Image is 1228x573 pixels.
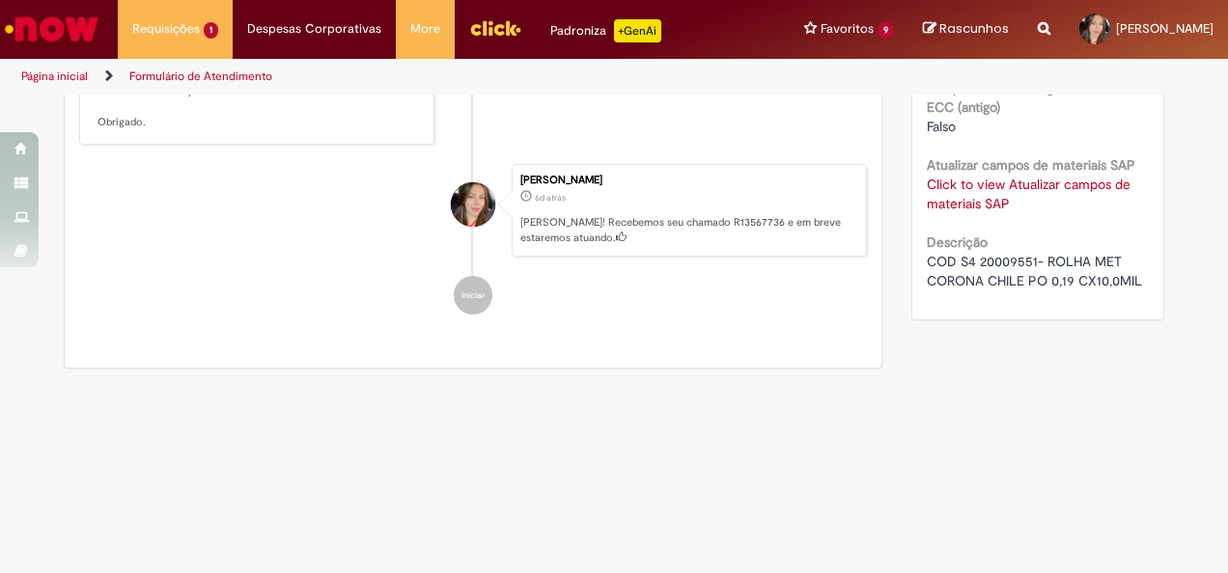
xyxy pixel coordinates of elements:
span: 9 [878,22,894,39]
span: More [410,19,440,39]
img: ServiceNow [2,10,101,48]
span: Favoritos [821,19,874,39]
a: Formulário de Atendimento [129,68,272,84]
li: Isabella Franco Trolesi [79,164,867,257]
p: +GenAi [614,19,661,42]
ul: Trilhas de página [14,59,804,95]
b: Descrição [927,233,988,251]
span: Rascunhos [939,19,1009,38]
span: COD S4 20009551- ROLHA MET CORONA CHILE PO 0,19 CX10,0MIL [927,253,1142,289]
time: 25/09/2025 16:16:51 [535,192,566,204]
a: Click to view Atualizar campos de materiais SAP [927,176,1130,212]
div: [PERSON_NAME] [520,175,856,186]
a: Página inicial [21,68,88,84]
span: [PERSON_NAME] [1116,20,1214,37]
span: Requisições [132,19,200,39]
b: Atualizar campos de materiais SAP [927,156,1135,174]
img: click_logo_yellow_360x200.png [469,14,521,42]
b: Estou ciente de que preenchi os campos com o código e centro do ECC (antigo) [927,60,1135,116]
span: Falso [927,118,956,135]
div: Padroniza [550,19,661,42]
p: [PERSON_NAME]! Recebemos seu chamado R13567736 e em breve estaremos atuando. [520,215,856,245]
span: 1 [204,22,218,39]
span: Despesas Corporativas [247,19,381,39]
span: 6d atrás [535,192,566,204]
a: Rascunhos [923,20,1009,39]
div: Isabella Franco Trolesi [451,182,495,227]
